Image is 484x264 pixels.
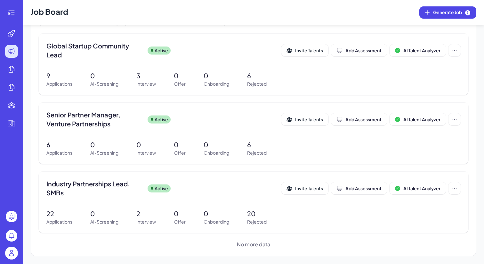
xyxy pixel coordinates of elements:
[204,149,229,156] p: Onboarding
[403,116,440,122] span: AI Talent Analyzer
[155,185,168,192] p: Active
[331,182,387,194] button: Add Assessment
[331,113,387,125] button: Add Assessment
[46,149,72,156] p: Applications
[336,185,382,192] div: Add Assessment
[247,209,267,218] p: 20
[247,81,267,87] p: Rejected
[204,71,229,81] p: 0
[46,41,142,59] span: Global Startup Community Lead
[90,209,118,218] p: 0
[174,81,186,87] p: Offer
[390,113,446,125] button: AI Talent Analyzer
[90,81,118,87] p: AI-Screening
[174,209,186,218] p: 0
[155,116,168,123] p: Active
[46,179,142,197] span: Industry Partnerships Lead, SMBs
[247,140,267,149] p: 6
[433,9,471,16] span: Generate Job
[136,218,156,225] p: Interview
[174,149,186,156] p: Offer
[46,71,72,81] p: 9
[46,110,142,128] span: Senior Partner Manager, Venture Partnerships
[46,218,72,225] p: Applications
[295,116,323,122] span: Invite Talents
[174,140,186,149] p: 0
[90,149,118,156] p: AI-Screening
[247,149,267,156] p: Rejected
[46,140,72,149] p: 6
[155,47,168,54] p: Active
[281,113,328,125] button: Invite Talents
[281,44,328,56] button: Invite Talents
[390,182,446,194] button: AI Talent Analyzer
[136,140,156,149] p: 0
[136,81,156,87] p: Interview
[237,241,270,248] span: No more data
[204,140,229,149] p: 0
[136,71,156,81] p: 3
[174,71,186,81] p: 0
[403,185,440,191] span: AI Talent Analyzer
[46,81,72,87] p: Applications
[336,116,382,123] div: Add Assessment
[90,140,118,149] p: 0
[204,81,229,87] p: Onboarding
[247,71,267,81] p: 6
[204,218,229,225] p: Onboarding
[331,44,387,56] button: Add Assessment
[136,149,156,156] p: Interview
[247,218,267,225] p: Rejected
[390,44,446,56] button: AI Talent Analyzer
[90,218,118,225] p: AI-Screening
[5,247,18,260] img: user_logo.png
[136,209,156,218] p: 2
[281,182,328,194] button: Invite Talents
[295,185,323,191] span: Invite Talents
[204,209,229,218] p: 0
[336,47,382,54] div: Add Assessment
[295,47,323,53] span: Invite Talents
[46,209,72,218] p: 22
[403,47,440,53] span: AI Talent Analyzer
[419,6,476,19] button: Generate Job
[174,218,186,225] p: Offer
[90,71,118,81] p: 0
